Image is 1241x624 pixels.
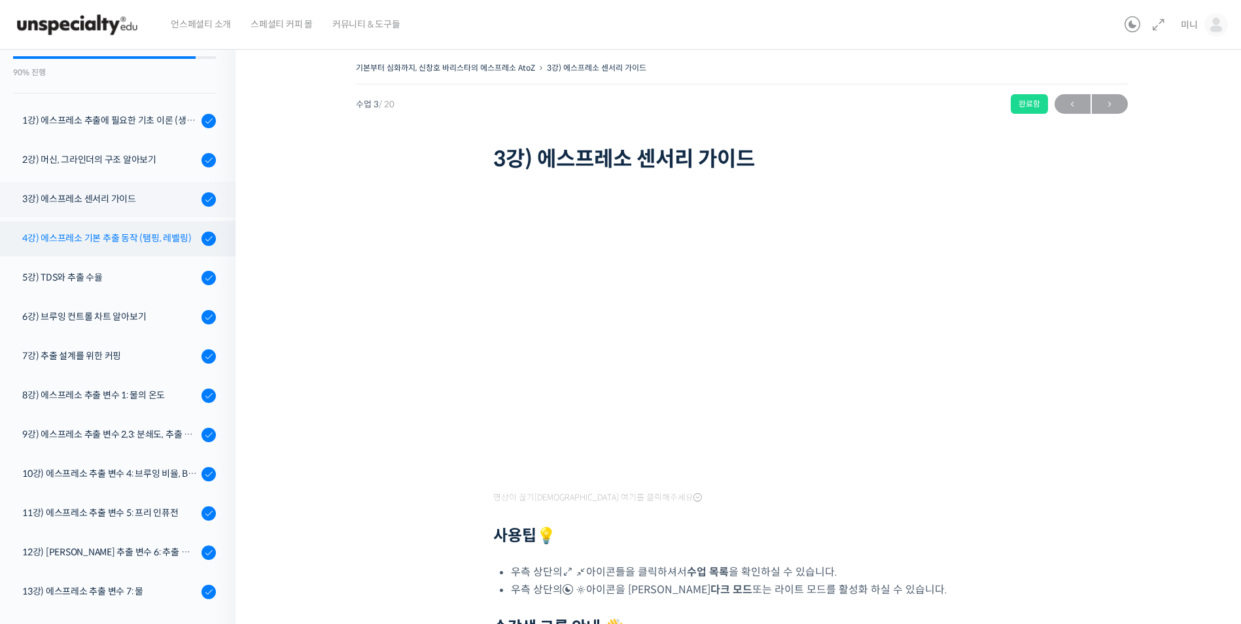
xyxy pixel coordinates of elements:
[22,152,198,167] div: 2강) 머신, 그라인더의 구조 알아보기
[1055,95,1091,113] span: ←
[22,545,198,559] div: 12강) [PERSON_NAME] 추출 변수 6: 추출 압력
[22,309,198,324] div: 6강) 브루잉 컨트롤 차트 알아보기
[22,231,198,245] div: 4강) 에스프레소 기본 추출 동작 (탬핑, 레벨링)
[13,69,216,77] div: 90% 진행
[710,583,752,597] b: 다크 모드
[1181,19,1198,31] span: 미니
[379,99,394,110] span: / 20
[536,526,556,546] strong: 💡
[22,506,198,520] div: 11강) 에스프레소 추출 변수 5: 프리 인퓨전
[169,415,251,447] a: 설정
[511,581,990,598] li: 우측 상단의 아이콘을 [PERSON_NAME] 또는 라이트 모드를 활성화 하실 수 있습니다.
[493,526,556,546] strong: 사용팁
[22,427,198,442] div: 9강) 에스프레소 추출 변수 2,3: 분쇄도, 추출 시간
[120,435,135,445] span: 대화
[22,388,198,402] div: 8강) 에스프레소 추출 변수 1: 물의 온도
[22,584,198,598] div: 13강) 에스프레소 추출 변수 7: 물
[511,563,990,581] li: 우측 상단의 아이콘들을 클릭하셔서 을 확인하실 수 있습니다.
[4,415,86,447] a: 홈
[493,493,702,503] span: 영상이 끊기[DEMOGRAPHIC_DATA] 여기를 클릭해주세요
[1092,94,1128,114] a: 다음→
[86,415,169,447] a: 대화
[356,63,535,73] a: 기본부터 심화까지, 신창호 바리스타의 에스프레소 AtoZ
[41,434,49,445] span: 홈
[687,565,729,579] b: 수업 목록
[1092,95,1128,113] span: →
[1011,94,1048,114] div: 완료함
[22,466,198,481] div: 10강) 에스프레소 추출 변수 4: 브루잉 비율, Brew Ratio
[1055,94,1091,114] a: ←이전
[547,63,646,73] a: 3강) 에스프레소 센서리 가이드
[202,434,218,445] span: 설정
[356,100,394,109] span: 수업 3
[22,113,198,128] div: 1강) 에스프레소 추출에 필요한 기초 이론 (생두, 가공, 로스팅)
[22,349,198,363] div: 7강) 추출 설계를 위한 커핑
[22,270,198,285] div: 5강) TDS와 추출 수율
[493,147,990,171] h1: 3강) 에스프레소 센서리 가이드
[22,192,198,206] div: 3강) 에스프레소 센서리 가이드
